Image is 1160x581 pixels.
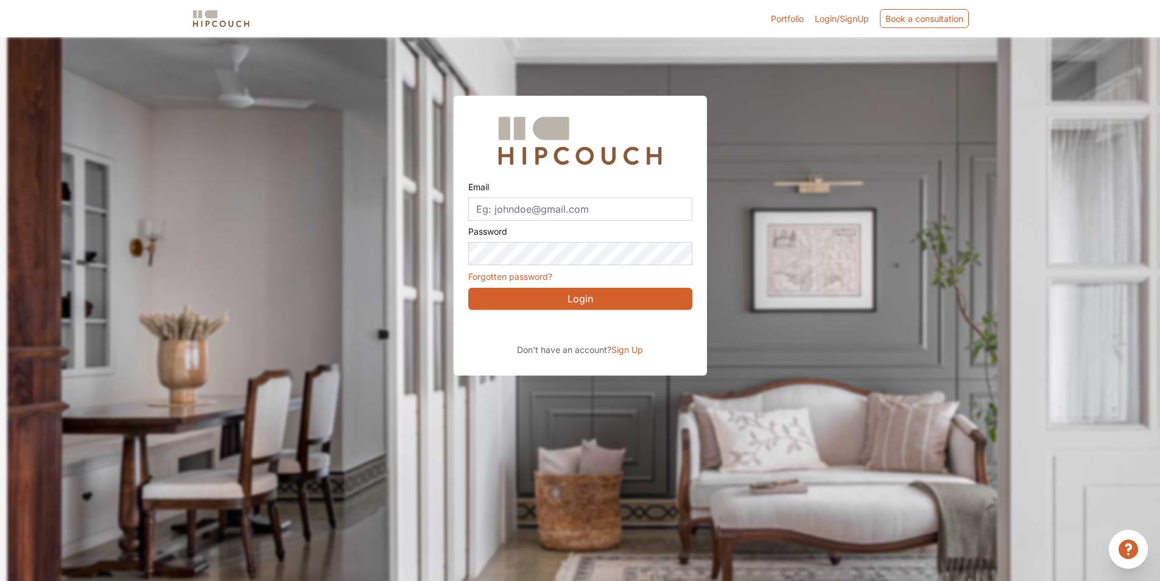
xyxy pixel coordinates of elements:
[468,176,489,198] label: Email
[492,110,667,171] img: Hipcouch Logo
[771,12,804,25] a: Portfolio
[880,9,969,28] div: Book a consultation
[468,288,692,310] button: Login
[191,8,251,29] img: logo-horizontal.svg
[462,314,697,341] iframe: Sign in with Google Button
[191,5,251,32] span: logo-horizontal.svg
[468,221,507,242] label: Password
[611,344,643,355] span: Sign Up
[468,271,552,282] a: Forgotten password?
[815,13,869,24] span: Login/SignUp
[468,198,692,221] input: Eg: johndoe@gmail.com
[517,344,611,355] span: Don't have an account?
